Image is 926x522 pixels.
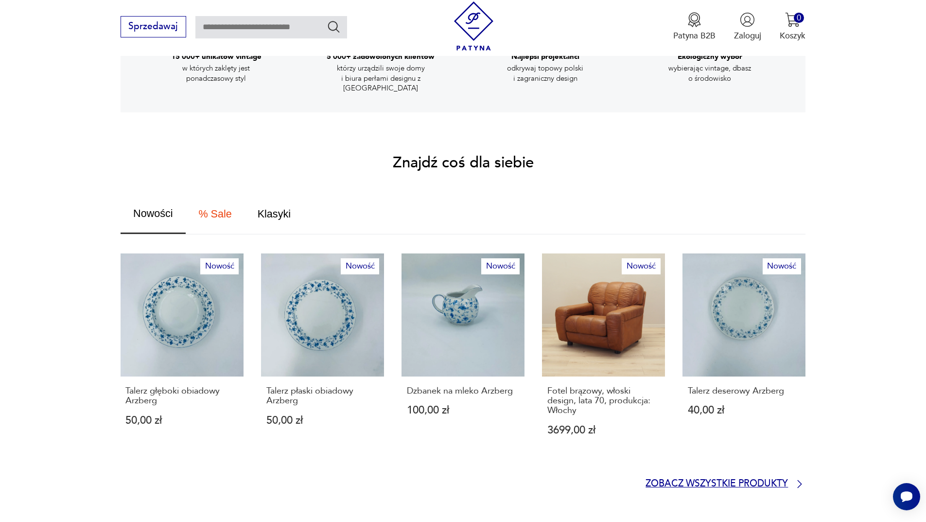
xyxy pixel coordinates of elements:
[407,405,520,415] p: 100,00 zł
[492,63,599,83] p: odkrywaj topowy polski i zagraniczny design
[893,483,920,510] iframe: Smartsupp widget button
[656,63,763,83] p: wybierając vintage, dbasz o środowisko
[261,253,384,458] a: NowośćTalerz płaski obiadowy ArzbergTalerz płaski obiadowy Arzberg50,00 zł
[393,156,534,170] h2: Znajdź coś dla siebie
[121,23,186,31] a: Sprzedawaj
[133,208,173,219] span: Nowości
[121,16,186,37] button: Sprzedawaj
[673,30,716,41] p: Patyna B2B
[734,12,761,41] button: Zaloguj
[402,253,524,458] a: NowośćDzbanek na mleko ArzbergDzbanek na mleko Arzberg100,00 zł
[673,12,716,41] a: Ikona medaluPatyna B2B
[266,386,379,406] p: Talerz płaski obiadowy Arzberg
[794,13,804,23] div: 0
[542,253,665,458] a: NowośćFotel brązowy, włoski design, lata 70, produkcja: WłochyFotel brązowy, włoski design, lata ...
[646,480,788,488] p: Zobacz wszystkie produkty
[163,63,270,83] p: w których zaklęty jest ponadczasowy styl
[740,12,755,27] img: Ikonka użytkownika
[682,253,805,458] a: NowośćTalerz deserowy ArzbergTalerz deserowy Arzberg40,00 zł
[125,415,238,426] p: 50,00 zł
[678,52,742,61] h3: Ekologiczny wybór
[511,52,579,61] h3: Najlepsi projektanci
[734,30,761,41] p: Zaloguj
[266,415,379,426] p: 50,00 zł
[547,386,660,416] p: Fotel brązowy, włoski design, lata 70, produkcja: Włochy
[780,30,805,41] p: Koszyk
[327,19,341,34] button: Szukaj
[780,12,805,41] button: 0Koszyk
[327,63,434,93] p: którzy urządzili swoje domy i biura perłami designu z [GEOGRAPHIC_DATA]
[171,52,262,61] h3: 15 000+ unikatów vintage
[449,1,498,51] img: Patyna - sklep z meblami i dekoracjami vintage
[687,12,702,27] img: Ikona medalu
[688,386,801,396] p: Talerz deserowy Arzberg
[198,209,231,219] span: % Sale
[673,12,716,41] button: Patyna B2B
[258,209,291,219] span: Klasyki
[121,253,244,458] a: NowośćTalerz głęboki obiadowy ArzbergTalerz głęboki obiadowy Arzberg50,00 zł
[688,405,801,415] p: 40,00 zł
[407,386,520,396] p: Dzbanek na mleko Arzberg
[327,52,435,61] h3: 5 000+ zadowolonych klientów
[646,478,805,490] a: Zobacz wszystkie produkty
[125,386,238,406] p: Talerz głęboki obiadowy Arzberg
[547,425,660,435] p: 3699,00 zł
[785,12,800,27] img: Ikona koszyka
